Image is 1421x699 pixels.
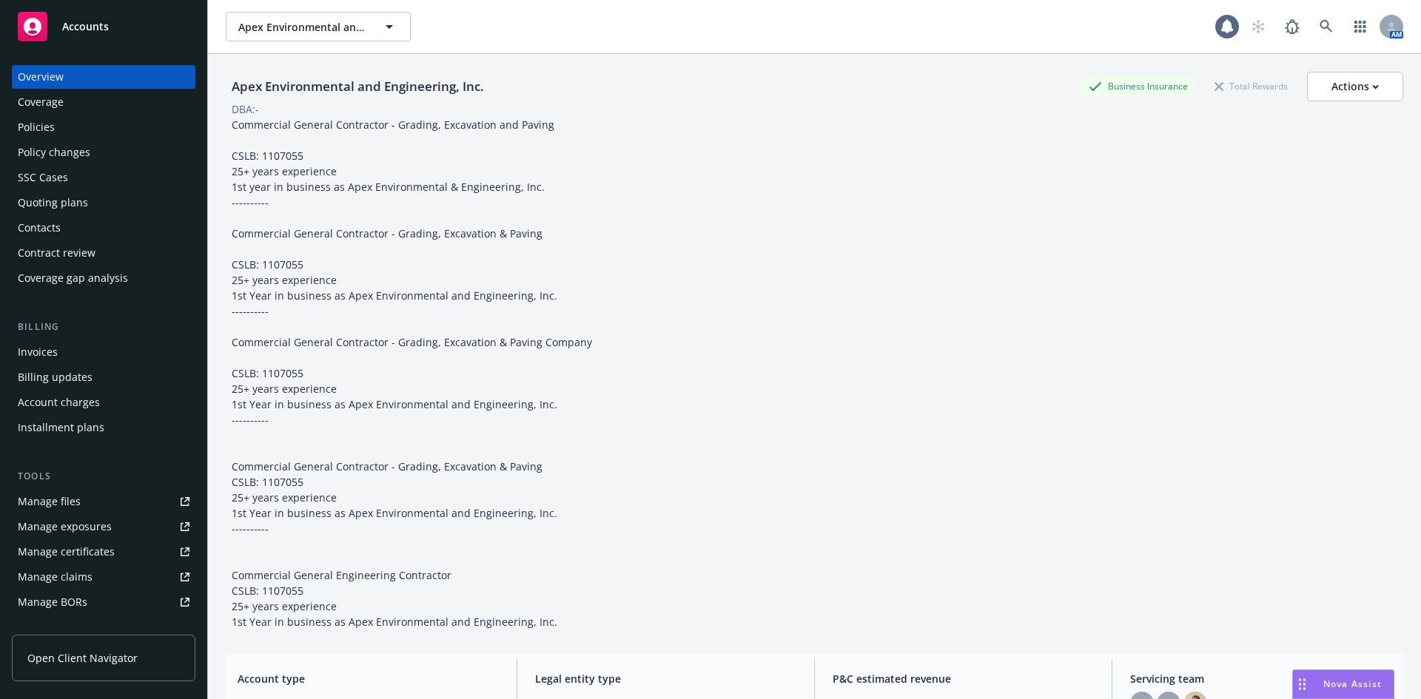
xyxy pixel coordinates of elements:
[238,671,499,686] span: Account type
[226,12,411,41] button: Apex Environmental and Engineering, Inc.
[1311,12,1341,41] a: Search
[1293,670,1311,698] div: Drag to move
[12,416,195,439] a: Installment plans
[12,90,195,114] a: Coverage
[12,340,195,364] a: Invoices
[18,266,128,290] div: Coverage gap analysis
[18,340,58,364] div: Invoices
[18,540,115,564] div: Manage certificates
[12,6,195,47] a: Accounts
[1323,678,1382,690] span: Nova Assist
[12,266,195,290] a: Coverage gap analysis
[226,77,490,96] div: Apex Environmental and Engineering, Inc.
[18,565,93,589] div: Manage claims
[12,365,195,389] a: Billing updates
[1243,12,1273,41] a: Start snowing
[1331,72,1379,101] div: Actions
[1292,669,1394,699] button: Nova Assist
[1346,12,1375,41] a: Switch app
[1307,72,1403,101] button: Actions
[12,241,195,265] a: Contract review
[12,115,195,139] a: Policies
[12,141,195,164] a: Policy changes
[18,365,93,389] div: Billing updates
[18,166,68,189] div: SSC Cases
[18,65,64,89] div: Overview
[18,391,100,414] div: Account charges
[12,515,195,538] a: Manage exposures
[18,141,90,164] div: Policy changes
[12,490,195,513] a: Manage files
[535,671,796,686] span: Legal entity type
[12,469,195,484] div: Tools
[12,216,195,240] a: Contacts
[18,216,61,240] div: Contacts
[18,90,64,114] div: Coverage
[18,191,88,215] div: Quoting plans
[232,118,592,629] span: Commercial General Contractor - Grading, Excavation and Paving CSLB: 1107055 25+ years experience...
[12,65,195,89] a: Overview
[18,590,87,614] div: Manage BORs
[833,671,1094,686] span: P&C estimated revenue
[18,241,95,265] div: Contract review
[1130,671,1391,686] span: Servicing team
[1207,77,1295,95] div: Total Rewards
[12,540,195,564] a: Manage certificates
[18,490,81,513] div: Manage files
[12,191,195,215] a: Quoting plans
[12,565,195,589] a: Manage claims
[18,515,112,538] div: Manage exposures
[27,650,138,666] span: Open Client Navigator
[18,615,130,639] div: Summary of insurance
[238,19,366,35] span: Apex Environmental and Engineering, Inc.
[18,115,55,139] div: Policies
[12,320,195,334] div: Billing
[12,166,195,189] a: SSC Cases
[12,615,195,639] a: Summary of insurance
[18,416,104,439] div: Installment plans
[1081,77,1195,95] div: Business Insurance
[1277,12,1307,41] a: Report a Bug
[12,590,195,614] a: Manage BORs
[232,101,259,117] div: DBA: -
[62,21,109,33] span: Accounts
[12,391,195,414] a: Account charges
